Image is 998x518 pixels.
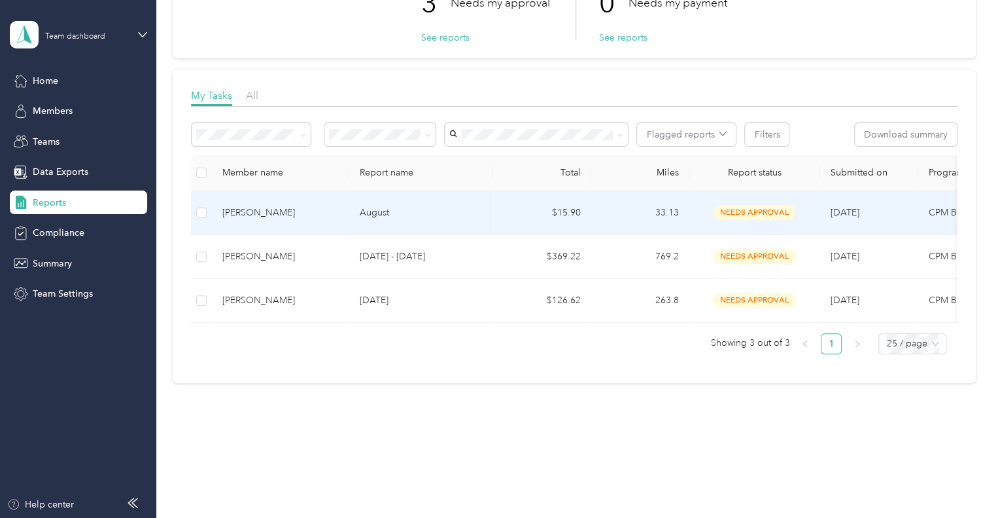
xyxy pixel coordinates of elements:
[591,235,689,279] td: 769.2
[700,167,810,178] span: Report status
[821,334,841,354] a: 1
[504,167,581,178] div: Total
[360,206,483,220] p: August
[820,155,918,191] th: Submitted on
[831,295,859,306] span: [DATE]
[795,333,816,354] button: left
[212,155,349,191] th: Member name
[493,235,591,279] td: $369.22
[222,293,339,308] div: [PERSON_NAME]
[637,123,736,146] button: Flagged reports
[421,31,470,45] button: See reports
[493,191,591,235] td: $15.90
[45,33,105,41] div: Team dashboard
[878,333,946,354] div: Page Size
[7,498,74,511] button: Help center
[795,333,816,354] li: Previous Page
[710,333,789,353] span: Showing 3 out of 3
[886,334,938,354] span: 25 / page
[602,167,679,178] div: Miles
[360,293,483,308] p: [DATE]
[33,135,60,149] span: Teams
[222,167,339,178] div: Member name
[33,196,66,210] span: Reports
[745,123,789,146] button: Filters
[591,191,689,235] td: 33.13
[801,340,809,348] span: left
[853,340,861,348] span: right
[925,445,998,518] iframe: Everlance-gr Chat Button Frame
[831,251,859,262] span: [DATE]
[831,207,859,218] span: [DATE]
[493,279,591,323] td: $126.62
[847,333,868,354] li: Next Page
[591,279,689,323] td: 263.8
[33,165,88,179] span: Data Exports
[714,205,796,220] span: needs approval
[246,89,258,102] span: All
[360,250,483,264] p: [DATE] - [DATE]
[33,104,73,118] span: Members
[222,250,339,264] div: [PERSON_NAME]
[599,31,647,45] button: See reports
[714,293,796,308] span: needs approval
[847,333,868,354] button: right
[33,74,58,88] span: Home
[714,249,796,264] span: needs approval
[222,206,339,220] div: [PERSON_NAME]
[33,257,72,270] span: Summary
[349,155,493,191] th: Report name
[33,287,93,301] span: Team Settings
[855,123,957,146] button: Download summary
[33,226,84,240] span: Compliance
[191,89,232,102] span: My Tasks
[821,333,842,354] li: 1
